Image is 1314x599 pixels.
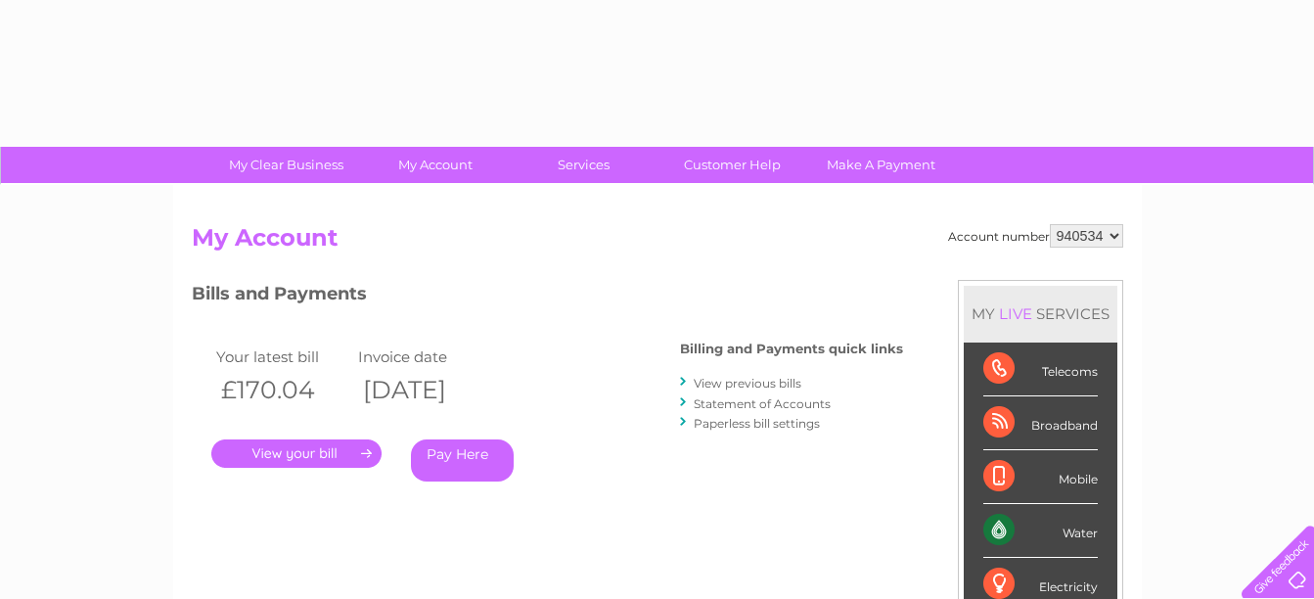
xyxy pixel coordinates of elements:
a: My Clear Business [205,147,367,183]
th: £170.04 [211,370,353,410]
h3: Bills and Payments [192,280,903,314]
a: Paperless bill settings [694,416,820,431]
div: MY SERVICES [964,286,1117,342]
div: LIVE [995,304,1036,323]
td: Invoice date [353,344,495,370]
a: . [211,439,382,468]
div: Broadband [983,396,1098,450]
a: Customer Help [652,147,813,183]
div: Water [983,504,1098,558]
a: Make A Payment [800,147,962,183]
div: Account number [948,224,1123,248]
th: [DATE] [353,370,495,410]
a: My Account [354,147,516,183]
a: Statement of Accounts [694,396,831,411]
h2: My Account [192,224,1123,261]
td: Your latest bill [211,344,353,370]
a: Services [503,147,664,183]
div: Telecoms [983,343,1098,396]
div: Mobile [983,450,1098,504]
a: View previous bills [694,376,801,391]
a: Pay Here [411,439,514,482]
h4: Billing and Payments quick links [680,342,903,356]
